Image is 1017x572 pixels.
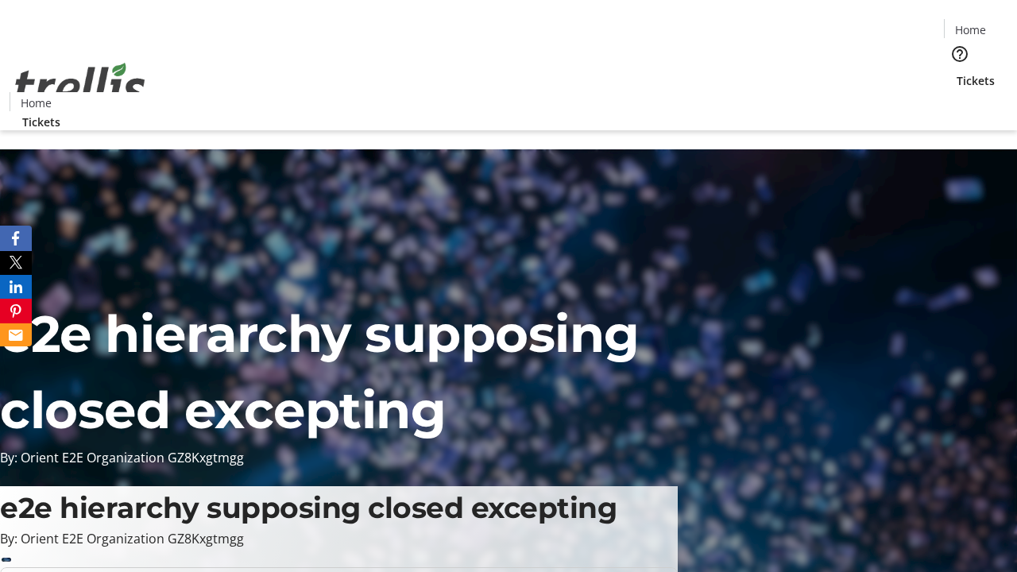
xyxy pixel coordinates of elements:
a: Tickets [944,72,1007,89]
span: Tickets [22,114,60,130]
a: Home [10,95,61,111]
span: Home [21,95,52,111]
a: Tickets [10,114,73,130]
img: Orient E2E Organization GZ8Kxgtmgg's Logo [10,45,151,125]
span: Tickets [957,72,995,89]
span: Home [955,21,986,38]
button: Cart [944,89,976,121]
button: Help [944,38,976,70]
a: Home [945,21,996,38]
